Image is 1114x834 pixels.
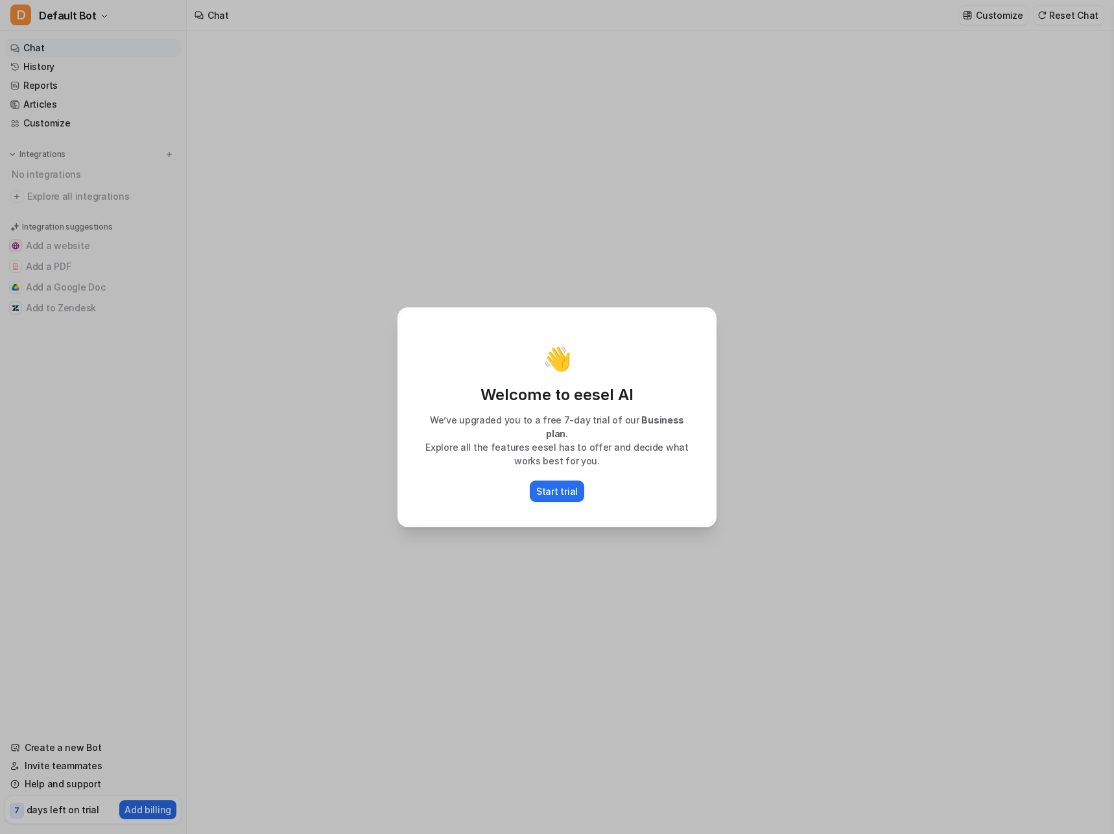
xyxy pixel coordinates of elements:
[543,346,572,372] p: 👋
[412,440,702,468] p: Explore all the features eesel has to offer and decide what works best for you.
[412,413,702,440] p: We’ve upgraded you to a free 7-day trial of our
[412,385,702,405] p: Welcome to eesel AI
[536,484,578,498] p: Start trial
[530,481,584,502] button: Start trial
